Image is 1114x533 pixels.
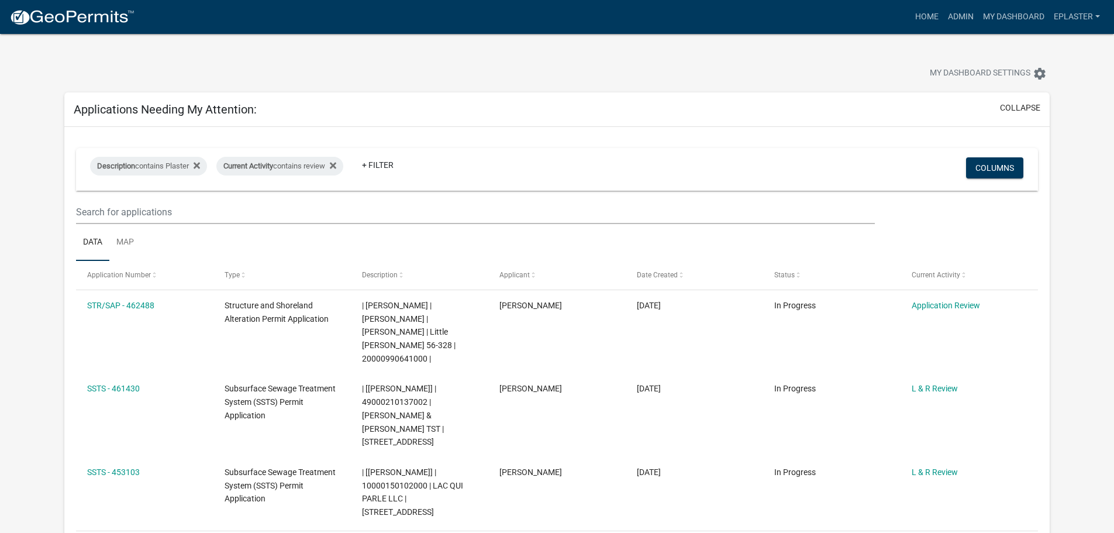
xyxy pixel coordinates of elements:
span: Date Created [637,271,678,279]
datatable-header-cell: Status [763,261,900,289]
datatable-header-cell: Current Activity [900,261,1037,289]
a: + Filter [353,154,403,176]
span: Application Number [87,271,151,279]
span: In Progress [774,301,816,310]
span: Current Activity [223,161,273,170]
datatable-header-cell: Date Created [626,261,763,289]
a: STR/SAP - 462488 [87,301,154,310]
a: Data [76,224,109,262]
span: Subsurface Sewage Treatment System (SSTS) Permit Application [225,467,336,504]
span: Status [774,271,795,279]
span: Subsurface Sewage Treatment System (SSTS) Permit Application [225,384,336,420]
input: Search for applications [76,200,874,224]
span: Structure and Shoreland Alteration Permit Application [225,301,329,324]
a: My Dashboard [978,6,1049,28]
i: settings [1033,67,1047,81]
span: In Progress [774,384,816,393]
datatable-header-cell: Applicant [488,261,626,289]
a: SSTS - 461430 [87,384,140,393]
span: My Dashboard Settings [930,67,1030,81]
span: 08/08/2025 [637,384,661,393]
datatable-header-cell: Type [213,261,351,289]
span: Type [225,271,240,279]
span: Taylor [499,301,562,310]
button: collapse [1000,102,1040,114]
span: 07/22/2025 [637,467,661,477]
span: Scott M Ellingson [499,384,562,393]
span: Brian Richard Brogard [499,467,562,477]
a: SSTS - 453103 [87,467,140,477]
a: Application Review [912,301,980,310]
span: Applicant [499,271,530,279]
a: Admin [943,6,978,28]
a: eplaster [1049,6,1105,28]
a: L & R Review [912,384,958,393]
div: contains Plaster [90,157,207,176]
a: L & R Review [912,467,958,477]
span: Description [97,161,135,170]
h5: Applications Needing My Attention: [74,102,257,116]
span: Current Activity [912,271,960,279]
span: | [Elizabeth Plaster] | 10000150102000 | LAC QUI PARLE LLC | 37944 ANTLER LN [362,467,463,517]
div: contains review [216,157,343,176]
button: My Dashboard Settingssettings [920,62,1056,85]
a: Home [910,6,943,28]
span: Description [362,271,398,279]
span: | [Elizabeth Plaster] | 49000210137002 | MARVIN & MARLYS HARDEKOPF TST | 54592 CO HWY 38 [362,384,444,446]
span: | Elizabeth Plaster | KELLEN BUBACH | ALEXANDRA BUBACH | Little McDonald 56-328 | 20000990641000 | [362,301,456,363]
span: 08/12/2025 [637,301,661,310]
a: Map [109,224,141,262]
datatable-header-cell: Application Number [76,261,213,289]
button: Columns [966,157,1023,178]
datatable-header-cell: Description [351,261,488,289]
span: In Progress [774,467,816,477]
